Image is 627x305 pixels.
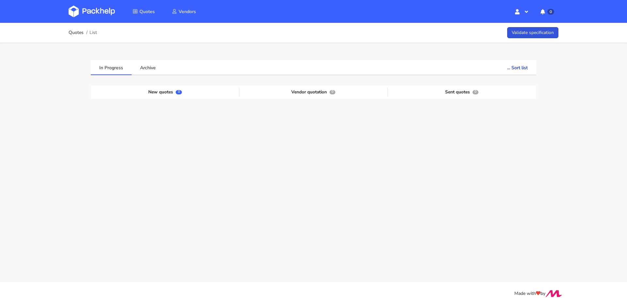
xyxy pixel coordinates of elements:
div: Made with by [60,290,567,297]
span: 0 [547,9,554,15]
nav: breadcrumb [69,26,97,39]
a: Archive [132,60,164,74]
span: Quotes [139,8,155,15]
span: List [89,30,97,35]
button: ... Sort list [499,60,536,74]
a: Quotes [125,6,163,17]
span: 0 [176,90,182,94]
div: Vendor quotation [239,87,388,97]
span: 0 [473,90,478,94]
div: New quotes [91,87,239,97]
button: 0 [535,6,558,17]
span: 0 [330,90,335,94]
img: Move Closer [545,290,562,297]
img: Dashboard [69,6,115,17]
a: In Progress [91,60,132,74]
span: Vendors [179,8,196,15]
a: Validate specification [507,27,558,39]
a: Vendors [164,6,204,17]
div: Sent quotes [388,87,536,97]
a: Quotes [69,30,84,35]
